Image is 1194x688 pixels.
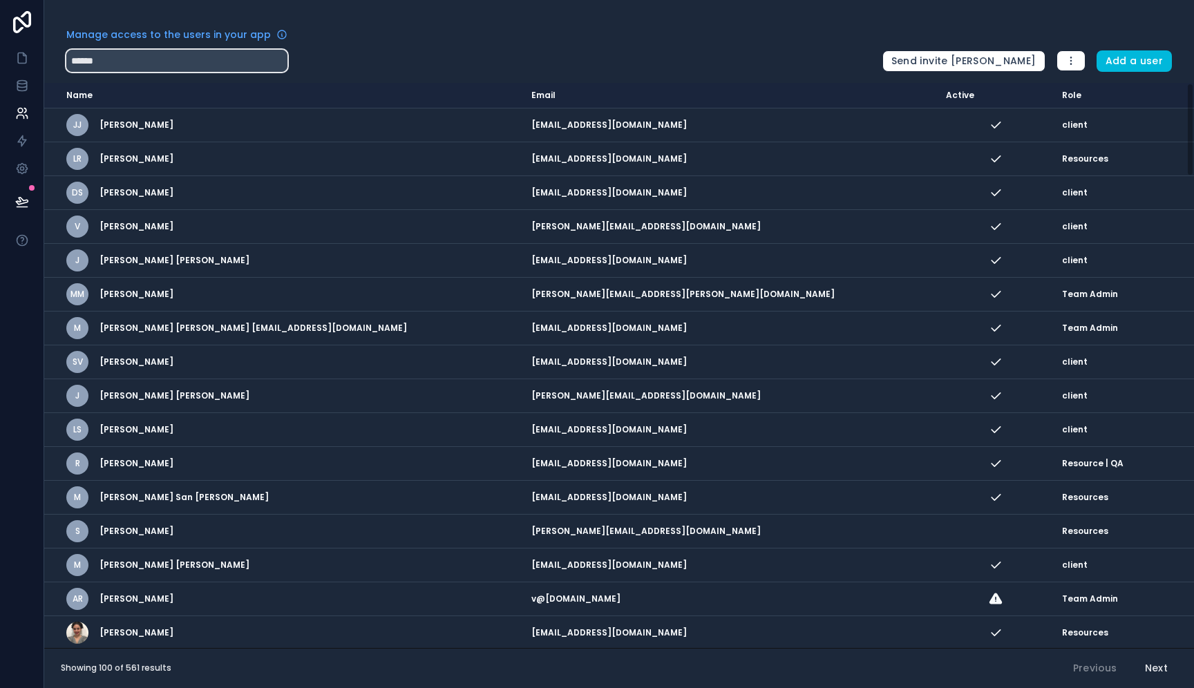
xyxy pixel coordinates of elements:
[882,50,1045,73] button: Send invite [PERSON_NAME]
[1135,657,1177,680] button: Next
[73,356,83,367] span: SV
[44,83,523,108] th: Name
[99,627,173,638] span: [PERSON_NAME]
[74,560,81,571] span: M
[1062,526,1108,537] span: Resources
[1062,289,1118,300] span: Team Admin
[1062,120,1088,131] span: client
[99,153,173,164] span: [PERSON_NAME]
[1062,627,1108,638] span: Resources
[99,323,407,334] span: [PERSON_NAME] [PERSON_NAME] [EMAIL_ADDRESS][DOMAIN_NAME]
[523,278,938,312] td: [PERSON_NAME][EMAIL_ADDRESS][PERSON_NAME][DOMAIN_NAME]
[1062,356,1088,367] span: client
[99,120,173,131] span: [PERSON_NAME]
[523,83,938,108] th: Email
[523,379,938,413] td: [PERSON_NAME][EMAIL_ADDRESS][DOMAIN_NAME]
[75,390,79,401] span: J
[523,481,938,515] td: [EMAIL_ADDRESS][DOMAIN_NAME]
[73,153,82,164] span: LR
[99,187,173,198] span: [PERSON_NAME]
[1097,50,1173,73] button: Add a user
[523,548,938,582] td: [EMAIL_ADDRESS][DOMAIN_NAME]
[1062,424,1088,435] span: client
[75,255,79,266] span: J
[1062,560,1088,571] span: client
[99,526,173,537] span: [PERSON_NAME]
[523,210,938,244] td: [PERSON_NAME][EMAIL_ADDRESS][DOMAIN_NAME]
[99,289,173,300] span: [PERSON_NAME]
[73,424,82,435] span: Ls
[99,458,173,469] span: [PERSON_NAME]
[74,323,81,334] span: M
[99,492,269,503] span: [PERSON_NAME] San [PERSON_NAME]
[938,83,1054,108] th: Active
[44,83,1194,648] div: scrollable content
[99,255,249,266] span: [PERSON_NAME] [PERSON_NAME]
[75,221,80,232] span: V
[523,616,938,650] td: [EMAIL_ADDRESS][DOMAIN_NAME]
[523,345,938,379] td: [EMAIL_ADDRESS][DOMAIN_NAME]
[66,28,271,41] span: Manage access to the users in your app
[523,447,938,481] td: [EMAIL_ADDRESS][DOMAIN_NAME]
[1062,221,1088,232] span: client
[70,289,84,300] span: MM
[523,582,938,616] td: v@[DOMAIN_NAME]
[523,108,938,142] td: [EMAIL_ADDRESS][DOMAIN_NAME]
[1062,492,1108,503] span: Resources
[1062,323,1118,334] span: Team Admin
[74,492,81,503] span: M
[75,526,80,537] span: S
[523,413,938,447] td: [EMAIL_ADDRESS][DOMAIN_NAME]
[99,221,173,232] span: [PERSON_NAME]
[1062,153,1108,164] span: Resources
[99,390,249,401] span: [PERSON_NAME] [PERSON_NAME]
[61,662,171,673] span: Showing 100 of 561 results
[73,120,82,131] span: JJ
[523,142,938,176] td: [EMAIL_ADDRESS][DOMAIN_NAME]
[99,560,249,571] span: [PERSON_NAME] [PERSON_NAME]
[66,28,287,41] a: Manage access to the users in your app
[1062,255,1088,266] span: client
[75,458,80,469] span: R
[1062,390,1088,401] span: client
[1054,83,1155,108] th: Role
[523,515,938,548] td: [PERSON_NAME][EMAIL_ADDRESS][DOMAIN_NAME]
[99,424,173,435] span: [PERSON_NAME]
[73,593,83,604] span: AR
[99,356,173,367] span: [PERSON_NAME]
[1062,458,1124,469] span: Resource | QA
[1062,187,1088,198] span: client
[523,244,938,278] td: [EMAIL_ADDRESS][DOMAIN_NAME]
[1062,593,1118,604] span: Team Admin
[99,593,173,604] span: [PERSON_NAME]
[523,176,938,210] td: [EMAIL_ADDRESS][DOMAIN_NAME]
[72,187,83,198] span: DS
[523,312,938,345] td: [EMAIL_ADDRESS][DOMAIN_NAME]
